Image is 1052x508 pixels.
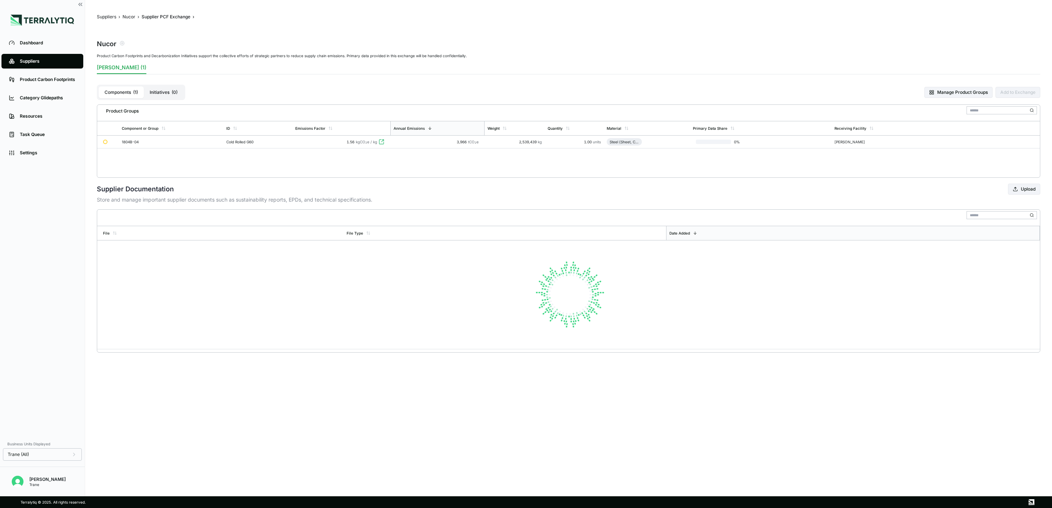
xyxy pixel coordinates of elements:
[172,89,178,95] span: ( 0 )
[118,14,120,20] span: ›
[123,14,135,20] button: Nucor
[29,476,66,482] div: [PERSON_NAME]
[20,150,76,156] div: Settings
[20,77,76,82] div: Product Carbon Footprints
[9,473,26,490] button: Open user button
[834,126,866,130] div: Receiving Facility
[20,40,76,46] div: Dashboard
[100,105,139,114] div: Product Groups
[731,140,755,144] span: 0 %
[610,140,639,144] div: Steel (Sheet, Cold-Rolled)
[138,14,139,20] span: ›
[20,113,76,119] div: Resources
[122,126,158,130] div: Component or Group
[226,140,262,144] div: Cold Rolled G60
[97,196,1040,203] p: Store and manage important supplier documents such as sustainability reports, EPDs, and technical...
[533,258,607,331] img: Loading
[593,140,601,144] span: units
[193,14,194,20] span: ›
[365,141,367,144] sub: 2
[12,476,23,487] img: Cal Krause
[1008,184,1040,195] button: Upload
[97,14,116,20] button: Suppliers
[669,231,690,235] div: Date Added
[20,132,76,137] div: Task Queue
[548,126,563,130] div: Quantity
[20,58,76,64] div: Suppliers
[834,140,870,144] div: [PERSON_NAME]
[3,439,82,448] div: Business Units Displayed
[538,140,542,144] span: kg
[584,140,593,144] span: 1.00
[693,126,727,130] div: Primary Data Share
[133,89,138,95] span: ( 1 )
[347,140,354,144] span: 1.56
[295,126,325,130] div: Emissions Factor
[97,64,146,74] button: [PERSON_NAME] (1)
[11,15,74,26] img: Logo
[519,140,538,144] span: 2,539,439
[475,141,476,144] sub: 2
[8,452,29,457] span: Trane (All)
[394,126,425,130] div: Annual Emissions
[29,482,66,487] div: Trane
[924,87,993,98] button: Manage Product Groups
[144,86,183,98] button: Initiatives(0)
[103,231,110,235] div: File
[20,95,76,101] div: Category Glidepaths
[356,140,377,144] span: kgCO e / kg
[142,14,190,20] button: Supplier PCF Exchange
[347,231,363,235] div: File Type
[468,140,479,144] span: tCO e
[97,184,174,194] h2: Supplier Documentation
[97,38,116,48] div: Nucor
[457,140,468,144] span: 3,966
[487,126,500,130] div: Weight
[607,126,621,130] div: Material
[122,140,175,144] div: 1804B-04
[99,86,144,98] button: Components(1)
[226,126,230,130] div: ID
[97,54,1040,58] div: Product Carbon Footprints and Decarbonization Initiatives support the collective efforts of strat...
